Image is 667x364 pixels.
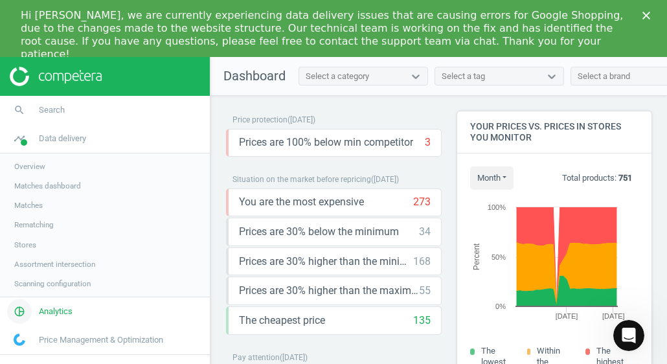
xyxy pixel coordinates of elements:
tspan: Percent [472,243,481,270]
span: Rematching [14,220,54,230]
div: 3 [425,135,431,150]
div: 55 [419,284,431,298]
i: search [7,98,32,122]
span: Scanning configuration [14,279,91,289]
div: 273 [413,195,431,209]
span: Prices are 30% higher than the maximal [239,284,419,298]
div: Select a brand [578,71,630,82]
span: ( [DATE] ) [371,175,399,184]
span: Stores [14,240,36,250]
h4: Your prices vs. prices in stores you monitor [457,111,651,153]
img: wGWNvw8QSZomAAAAABJRU5ErkJggg== [14,334,25,346]
span: Matches [14,200,43,210]
div: Select a tag [442,71,485,82]
text: 0% [495,302,506,310]
div: 135 [413,313,431,328]
span: ( [DATE] ) [288,115,315,124]
span: Prices are 100% below min competitor [239,135,413,150]
span: Data delivery [39,133,86,144]
span: Search [39,104,65,116]
span: Pay attention [232,353,280,362]
div: Select a category [306,71,369,82]
span: Prices are 30% higher than the minimum [239,255,413,269]
span: Matches dashboard [14,181,81,191]
span: The cheapest price [239,313,325,328]
span: Price Management & Optimization [39,334,163,346]
span: Price protection [232,115,288,124]
span: ( [DATE] ) [280,353,308,362]
div: Close [642,12,655,19]
span: Assortment intersection [14,259,95,269]
button: month [470,166,514,190]
span: You are the most expensive [239,195,364,209]
iframe: Intercom live chat [613,320,644,351]
text: 50% [492,253,506,261]
tspan: [DATE] [602,312,625,320]
div: 168 [413,255,431,269]
span: Analytics [39,306,73,317]
p: Total products: [562,172,632,184]
div: Hi [PERSON_NAME], we are currently experiencing data delivery issues that are causing errors for ... [21,9,626,61]
img: ajHJNr6hYgQAAAAASUVORK5CYII= [10,67,102,86]
span: Situation on the market before repricing [232,175,371,184]
tspan: [DATE] [556,312,578,320]
i: pie_chart_outlined [7,299,32,324]
i: timeline [7,126,32,151]
text: 100% [488,203,506,211]
span: Dashboard [223,68,286,84]
b: 751 [618,173,632,183]
span: Prices are 30% below the minimum [239,225,399,239]
div: 34 [419,225,431,239]
span: Overview [14,161,45,172]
